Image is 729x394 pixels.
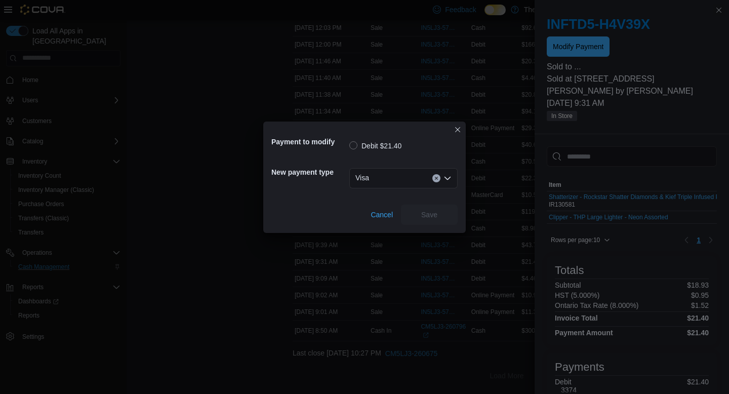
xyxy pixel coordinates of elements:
span: Cancel [371,210,393,220]
label: Debit $21.40 [349,140,401,152]
button: Closes this modal window [452,124,464,136]
button: Cancel [367,205,397,225]
span: Save [421,210,437,220]
h5: Payment to modify [271,132,347,152]
button: Save [401,205,458,225]
button: Clear input [432,174,440,182]
h5: New payment type [271,162,347,182]
button: Open list of options [443,174,452,182]
input: Accessible screen reader label [373,172,374,184]
span: Visa [355,172,369,184]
